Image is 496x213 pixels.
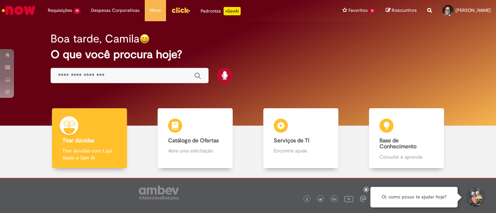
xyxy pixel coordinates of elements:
a: Rascunhos [386,7,417,14]
img: click_logo_yellow_360x200.png [171,5,190,15]
img: logo_footer_facebook.png [305,198,309,201]
img: logo_footer_ambev_rotulo_gray.png [139,186,179,199]
img: logo_footer_twitter.png [319,198,322,201]
span: Requisições [48,7,72,14]
a: Base de Conhecimento Consulte e aprenda [354,108,459,168]
span: More [150,7,161,14]
span: [PERSON_NAME] [456,7,491,13]
b: Base de Conhecimento [379,137,416,150]
b: Catálogo de Ofertas [168,137,219,144]
img: logo_footer_workplace.png [360,196,366,202]
a: Catálogo de Ofertas Abra uma solicitação [142,108,248,168]
span: Rascunhos [392,7,417,14]
span: Favoritos [348,7,368,14]
span: 19 [74,8,81,14]
a: Serviços de TI Encontre ajuda [248,108,354,168]
div: Oi, como posso te ajudar hoje? [370,187,458,207]
p: +GenAi [224,7,241,15]
img: logo_footer_youtube.png [344,194,353,203]
p: Abra uma solicitação [168,147,222,154]
span: 11 [369,8,375,14]
div: Padroniza [201,7,241,15]
img: happy-face.png [140,34,150,44]
a: Tirar dúvidas Tirar dúvidas com Lupi Assist e Gen Ai [37,108,142,168]
img: logo_footer_linkedin.png [332,197,336,202]
img: ServiceNow [1,3,37,17]
p: Encontre ajuda [274,147,328,154]
p: Tirar dúvidas com Lupi Assist e Gen Ai [62,147,116,161]
span: Despesas Corporativas [91,7,140,14]
b: Serviços de TI [274,137,309,144]
h2: Boa tarde, Camila [51,33,140,45]
h2: O que você procura hoje? [51,48,445,61]
button: Iniciar Conversa de Suporte [465,187,486,208]
b: Tirar dúvidas [62,137,94,144]
p: Consulte e aprenda [379,153,433,160]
